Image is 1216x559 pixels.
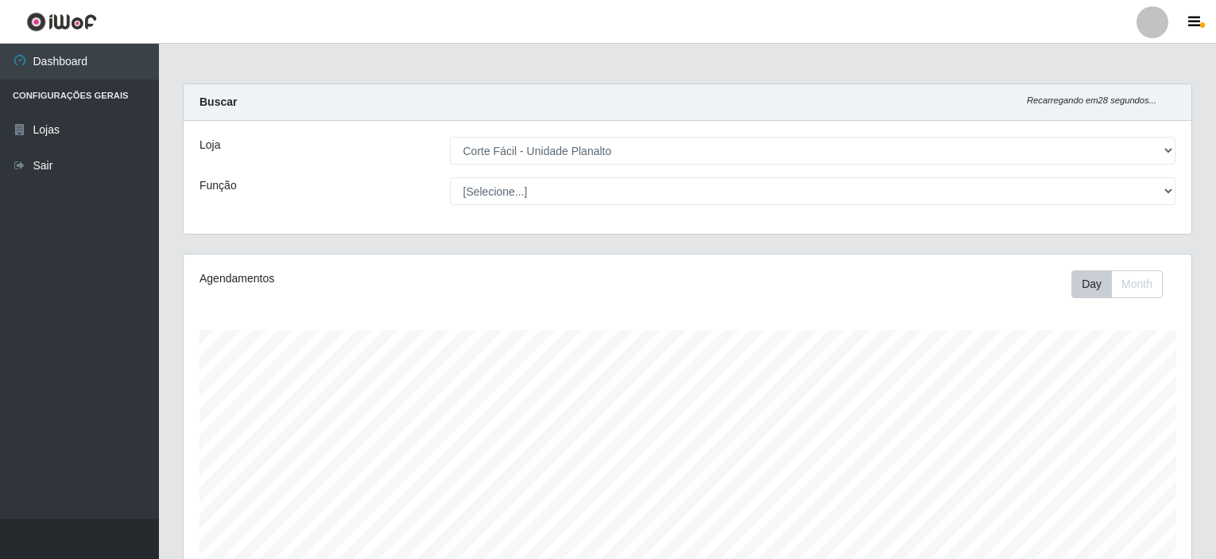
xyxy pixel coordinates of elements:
button: Day [1071,270,1112,298]
label: Loja [199,137,220,153]
button: Month [1111,270,1163,298]
strong: Buscar [199,95,237,108]
i: Recarregando em 28 segundos... [1027,95,1156,105]
div: First group [1071,270,1163,298]
div: Toolbar with button groups [1071,270,1175,298]
img: CoreUI Logo [26,12,97,32]
label: Função [199,177,237,194]
div: Agendamentos [199,270,592,287]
